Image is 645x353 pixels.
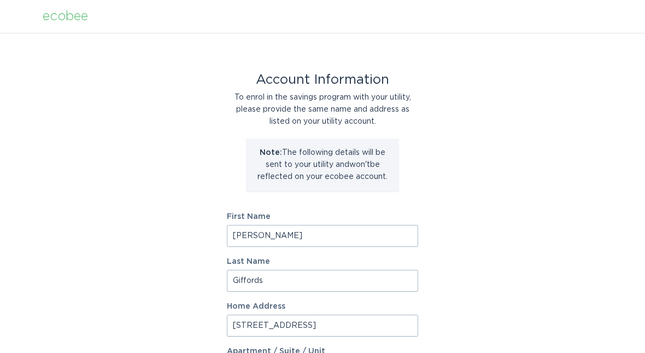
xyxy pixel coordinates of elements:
strong: Note: [260,149,282,157]
div: Account Information [227,74,418,86]
label: Home Address [227,303,418,310]
label: First Name [227,213,418,221]
div: ecobee [43,10,88,22]
p: The following details will be sent to your utility and won't be reflected on your ecobee account. [254,147,391,183]
label: Last Name [227,258,418,265]
div: To enrol in the savings program with your utility, please provide the same name and address as li... [227,91,418,128]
